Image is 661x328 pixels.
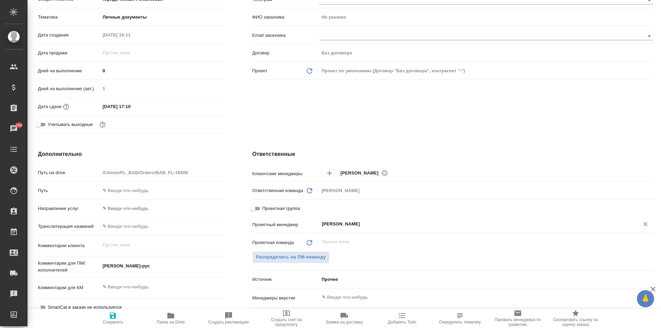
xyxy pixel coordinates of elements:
[100,168,225,178] input: Пустое поле
[38,14,100,21] p: Тематика
[100,186,225,195] input: ✎ Введи что-нибудь
[258,309,315,328] button: Создать счет на предоплату
[252,32,319,39] p: Email заказчика
[262,205,300,212] span: Проектная группа
[439,320,481,325] span: Определить тематику
[640,292,651,306] span: 🙏
[38,187,100,194] p: Путь
[252,14,319,21] p: ФИО заказчика
[38,50,100,56] p: Дата продажи
[551,317,600,327] span: Скопировать ссылку на оценку заказа
[100,30,160,40] input: Пустое поле
[38,32,100,39] p: Дата создания
[493,317,543,327] span: Призвать менеджера по развитию
[38,242,100,249] p: Комментарии клиента
[38,260,100,274] p: Комментарии для ПМ/исполнителей
[252,170,319,177] p: Клиентские менеджеры
[340,170,383,177] span: [PERSON_NAME]
[48,304,122,311] span: SmartCat в заказе не используется
[84,309,142,328] button: Сохранить
[100,66,225,76] input: ✎ Введи что-нибудь
[319,185,653,197] div: [PERSON_NAME]
[321,238,637,246] input: Пустое поле
[315,309,373,328] button: Заявка на доставку
[38,150,225,158] h4: Дополнительно
[157,320,185,325] span: Папка на Drive
[547,309,605,328] button: Скопировать ссылку на оценку заказа
[38,284,100,291] p: Комментарии для КМ
[326,320,363,325] span: Заявка на доставку
[489,309,547,328] button: Призвать менеджера по развитию
[103,320,123,325] span: Сохранить
[321,165,338,181] button: Добавить менеджера
[100,48,160,58] input: Пустое поле
[103,205,217,212] div: ✎ Введи что-нибудь
[200,309,258,328] button: Создать рекламацию
[48,121,93,128] span: Учитывать выходные
[100,11,225,23] div: Личные документы
[38,103,62,110] p: Дата сдачи
[252,239,294,246] p: Проектная команда
[319,48,653,58] input: Пустое поле
[319,12,653,22] input: Пустое поле
[100,203,225,214] div: ✎ Введи что-нибудь
[142,309,200,328] button: Папка на Drive
[340,169,390,177] div: [PERSON_NAME]
[100,84,225,94] input: Пустое поле
[252,150,653,158] h4: Ответственные
[319,65,653,77] div: Проект по умолчанию (Договор "Без договора", контрагент "-")
[256,253,326,261] span: Распределить на ПМ-команду
[252,251,330,263] button: Распределить на ПМ-команду
[644,31,654,41] button: Open
[252,67,267,74] p: Проект
[252,187,303,194] p: Ответственная команда
[2,120,26,137] a: 348
[637,290,654,307] button: 🙏
[38,169,100,176] p: Путь на drive
[11,122,27,129] span: 348
[38,223,100,230] p: Транслитерация названий
[100,102,160,112] input: ✎ Введи что-нибудь
[319,274,653,285] div: Прочее
[650,223,651,225] button: Open
[373,309,431,328] button: Добавить Todo
[641,219,650,229] button: Очистить
[252,221,319,228] p: Проектный менеджер
[252,276,319,283] p: Источник
[100,260,225,272] textarea: [PERSON_NAME]-рус
[38,205,100,212] p: Направление услуг
[321,293,628,301] input: ✎ Введи что-нибудь
[38,67,100,74] p: Дней на выполнение
[252,50,319,56] p: Договор
[62,102,71,111] button: Если добавить услуги и заполнить их объемом, то дата рассчитается автоматически
[650,172,651,174] button: Open
[252,251,330,263] span: В заказе уже есть ответственный ПМ или ПМ группа
[388,320,416,325] span: Добавить Todo
[431,309,489,328] button: Определить тематику
[208,320,249,325] span: Создать рекламацию
[252,295,319,301] p: Менеджеры верстки
[100,221,225,231] input: ✎ Введи что-нибудь
[38,85,100,92] p: Дней на выполнение (авт.)
[98,120,107,129] button: Выбери, если сб и вс нужно считать рабочими днями для выполнения заказа.
[262,317,311,327] span: Создать счет на предоплату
